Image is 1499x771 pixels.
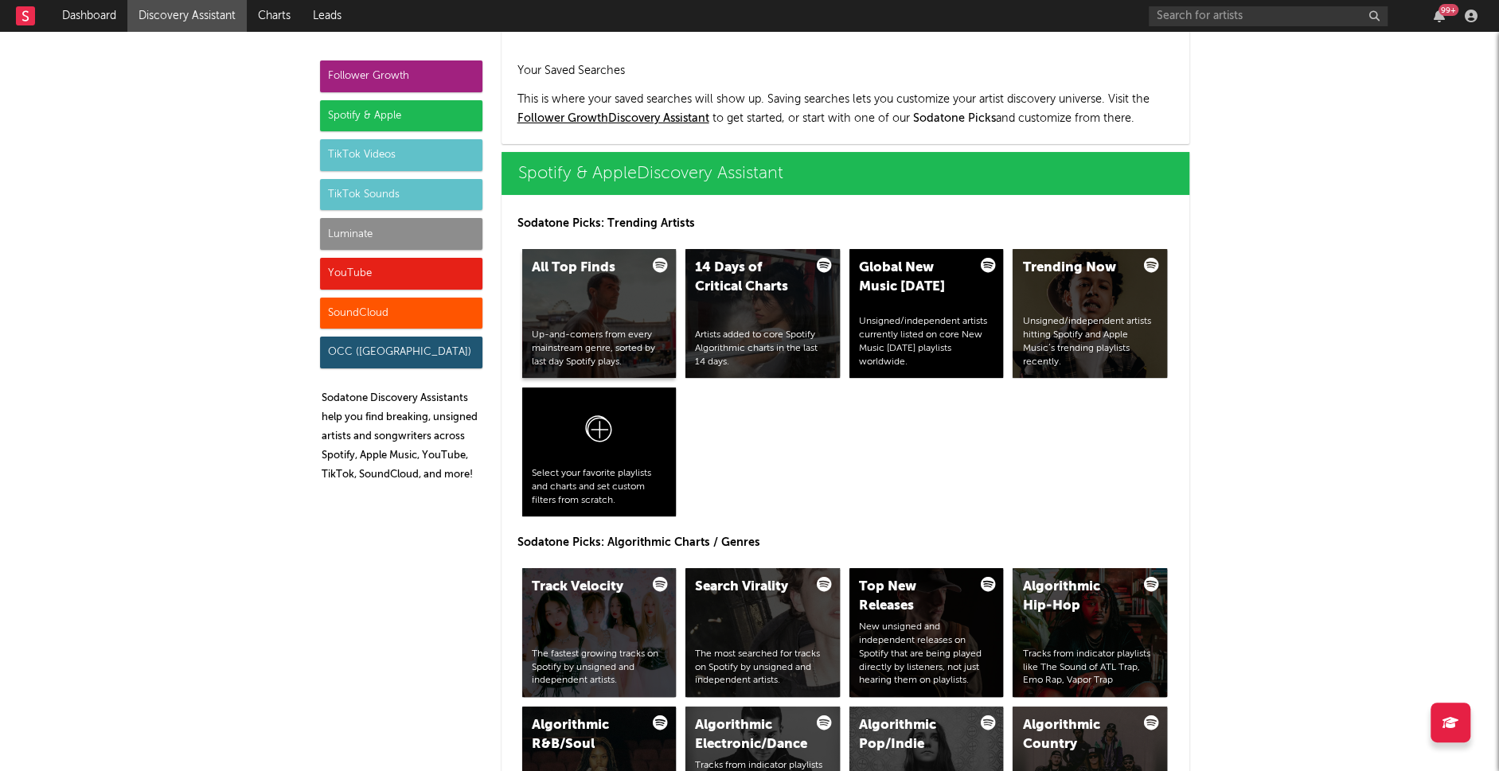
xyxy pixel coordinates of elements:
[532,716,640,754] div: Algorithmic R&B/Soul
[859,621,994,687] div: New unsigned and independent releases on Spotify that are being played directly by listeners, not...
[1438,4,1458,16] div: 99 +
[522,387,677,516] a: Select your favorite playlists and charts and set custom filters from scratch.
[1022,578,1130,616] div: Algorithmic Hip-Hop
[859,578,967,616] div: Top New Releases
[522,249,677,378] a: All Top FindsUp-and-comers from every mainstream genre, sorted by last day Spotify plays.
[1022,315,1157,368] div: Unsigned/independent artists hitting Spotify and Apple Music’s trending playlists recently.
[320,218,482,250] div: Luminate
[532,648,667,687] div: The fastest growing tracks on Spotify by unsigned and independent artists.
[320,100,482,132] div: Spotify & Apple
[517,90,1173,128] p: This is where your saved searches will show up. Saving searches lets you customize your artist di...
[685,568,840,697] a: Search ViralityThe most searched for tracks on Spotify by unsigned and independent artists.
[913,113,996,124] span: Sodatone Picks
[320,258,482,290] div: YouTube
[532,578,640,597] div: Track Velocity
[320,179,482,211] div: TikTok Sounds
[522,568,677,697] a: Track VelocityThe fastest growing tracks on Spotify by unsigned and independent artists.
[859,259,967,297] div: Global New Music [DATE]
[320,60,482,92] div: Follower Growth
[1149,6,1388,26] input: Search for artists
[859,315,994,368] div: Unsigned/independent artists currently listed on core New Music [DATE] playlists worldwide.
[685,249,840,378] a: 14 Days of Critical ChartsArtists added to core Spotify Algorithmic charts in the last 14 days.
[695,716,803,754] div: Algorithmic Electronic/Dance
[517,214,1173,233] p: Sodatone Picks: Trending Artists
[1013,249,1167,378] a: Trending NowUnsigned/independent artists hitting Spotify and Apple Music’s trending playlists rec...
[320,337,482,368] div: OCC ([GEOGRAPHIC_DATA])
[532,329,667,368] div: Up-and-comers from every mainstream genre, sorted by last day Spotify plays.
[695,259,803,297] div: 14 Days of Critical Charts
[695,648,830,687] div: The most searched for tracks on Spotify by unsigned and independent artists.
[695,578,803,597] div: Search Virality
[517,113,709,124] a: Follower GrowthDiscovery Assistant
[320,139,482,171] div: TikTok Videos
[517,61,1173,80] h2: Your Saved Searches
[1022,648,1157,687] div: Tracks from indicator playlists like The Sound of ATL Trap, Emo Rap, Vapor Trap
[322,389,482,485] p: Sodatone Discovery Assistants help you find breaking, unsigned artists and songwriters across Spo...
[532,467,667,507] div: Select your favorite playlists and charts and set custom filters from scratch.
[849,568,1004,697] a: Top New ReleasesNew unsigned and independent releases on Spotify that are being played directly b...
[320,298,482,329] div: SoundCloud
[849,249,1004,378] a: Global New Music [DATE]Unsigned/independent artists currently listed on core New Music [DATE] pla...
[517,533,1173,552] p: Sodatone Picks: Algorithmic Charts / Genres
[1434,10,1445,22] button: 99+
[1013,568,1167,697] a: Algorithmic Hip-HopTracks from indicator playlists like The Sound of ATL Trap, Emo Rap, Vapor Trap
[1022,259,1130,278] div: Trending Now
[695,329,830,368] div: Artists added to core Spotify Algorithmic charts in the last 14 days.
[502,152,1189,195] a: Spotify & AppleDiscovery Assistant
[1022,716,1130,754] div: Algorithmic Country
[532,259,640,278] div: All Top Finds
[859,716,967,754] div: Algorithmic Pop/Indie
